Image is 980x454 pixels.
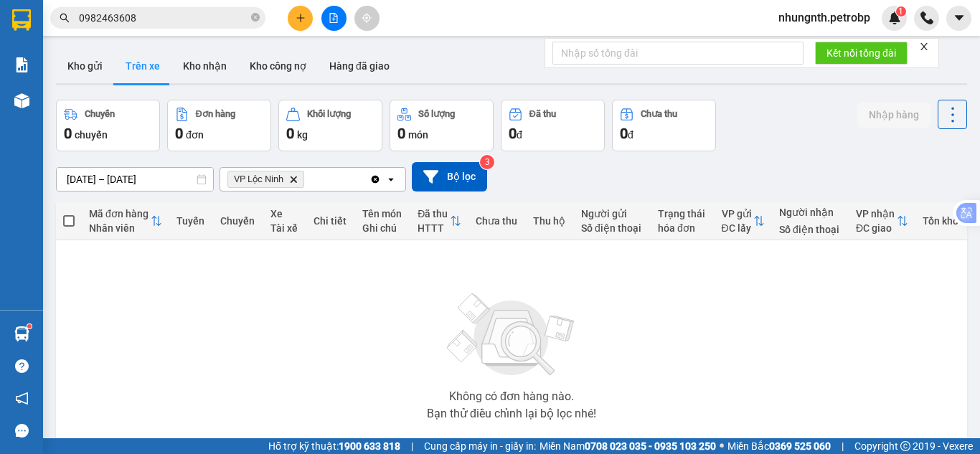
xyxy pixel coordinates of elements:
[641,109,677,119] div: Chưa thu
[946,6,971,31] button: caret-down
[418,222,449,234] div: HTTT
[620,125,628,142] span: 0
[85,109,115,119] div: Chuyến
[362,13,372,23] span: aim
[14,93,29,108] img: warehouse-icon
[75,129,108,141] span: chuyến
[658,208,707,219] div: Trạng thái
[89,208,151,219] div: Mã đơn hàng
[722,208,753,219] div: VP gửi
[186,129,204,141] span: đơn
[176,215,206,227] div: Tuyến
[769,440,831,452] strong: 0369 525 060
[307,109,351,119] div: Khối lượng
[114,49,171,83] button: Trên xe
[354,6,380,31] button: aim
[60,13,70,23] span: search
[14,57,29,72] img: solution-icon
[722,222,753,234] div: ĐC lấy
[171,49,238,83] button: Kho nhận
[251,13,260,22] span: close-circle
[196,109,235,119] div: Đơn hàng
[919,42,929,52] span: close
[64,125,72,142] span: 0
[418,208,449,219] div: Đã thu
[898,6,903,16] span: 1
[15,392,29,405] span: notification
[227,171,304,188] span: VP Lộc Ninh, close by backspace
[238,49,318,83] button: Kho công nợ
[15,424,29,438] span: message
[779,224,842,235] div: Số điện thoại
[14,326,29,341] img: warehouse-icon
[397,125,405,142] span: 0
[715,202,772,240] th: Toggle SortBy
[815,42,908,65] button: Kết nối tổng đài
[79,10,248,26] input: Tìm tên, số ĐT hoặc mã đơn
[82,202,169,240] th: Toggle SortBy
[517,129,522,141] span: đ
[410,202,468,240] th: Toggle SortBy
[385,174,397,185] svg: open
[476,215,519,227] div: Chưa thu
[424,438,536,454] span: Cung cấp máy in - giấy in:
[658,222,707,234] div: hóa đơn
[12,9,31,31] img: logo-vxr
[540,438,716,454] span: Miền Nam
[849,202,915,240] th: Toggle SortBy
[533,215,567,227] div: Thu hộ
[234,174,283,185] span: VP Lộc Ninh
[268,438,400,454] span: Hỗ trợ kỹ thuật:
[297,129,308,141] span: kg
[920,11,933,24] img: phone-icon
[286,125,294,142] span: 0
[362,208,403,219] div: Tên món
[56,100,160,151] button: Chuyến0chuyến
[167,100,271,151] button: Đơn hàng0đơn
[581,208,644,219] div: Người gửi
[418,109,455,119] div: Số lượng
[427,408,596,420] div: Bạn thử điều chỉnh lại bộ lọc nhé!
[826,45,896,61] span: Kết nối tổng đài
[251,11,260,25] span: close-circle
[628,129,633,141] span: đ
[856,222,897,234] div: ĐC giao
[552,42,804,65] input: Nhập số tổng đài
[779,207,842,218] div: Người nhận
[314,215,348,227] div: Chi tiết
[57,168,213,191] input: Select a date range.
[856,208,897,219] div: VP nhận
[15,359,29,373] span: question-circle
[408,129,428,141] span: món
[296,13,306,23] span: plus
[89,222,151,234] div: Nhân viên
[727,438,831,454] span: Miền Bắc
[270,208,299,219] div: Xe
[900,441,910,451] span: copyright
[888,11,901,24] img: icon-new-feature
[220,215,256,227] div: Chuyến
[581,222,644,234] div: Số điện thoại
[288,6,313,31] button: plus
[923,215,960,227] div: Tồn kho
[362,222,403,234] div: Ghi chú
[270,222,299,234] div: Tài xế
[289,175,298,184] svg: Delete
[339,440,400,452] strong: 1900 633 818
[585,440,716,452] strong: 0708 023 035 - 0935 103 250
[27,324,32,328] sup: 1
[767,9,882,27] span: nhungnth.petrobp
[612,100,716,151] button: Chưa thu0đ
[329,13,339,23] span: file-add
[412,162,487,191] button: Bộ lọc
[175,125,183,142] span: 0
[449,391,574,402] div: Không có đơn hàng nào.
[321,6,347,31] button: file-add
[857,102,930,128] button: Nhập hàng
[318,49,401,83] button: Hàng đã giao
[842,438,844,454] span: |
[896,6,906,16] sup: 1
[529,109,556,119] div: Đã thu
[440,285,583,385] img: svg+xml;base64,PHN2ZyBjbGFzcz0ibGlzdC1wbHVnX19zdmciIHhtbG5zPSJodHRwOi8vd3d3LnczLm9yZy8yMDAwL3N2Zy...
[501,100,605,151] button: Đã thu0đ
